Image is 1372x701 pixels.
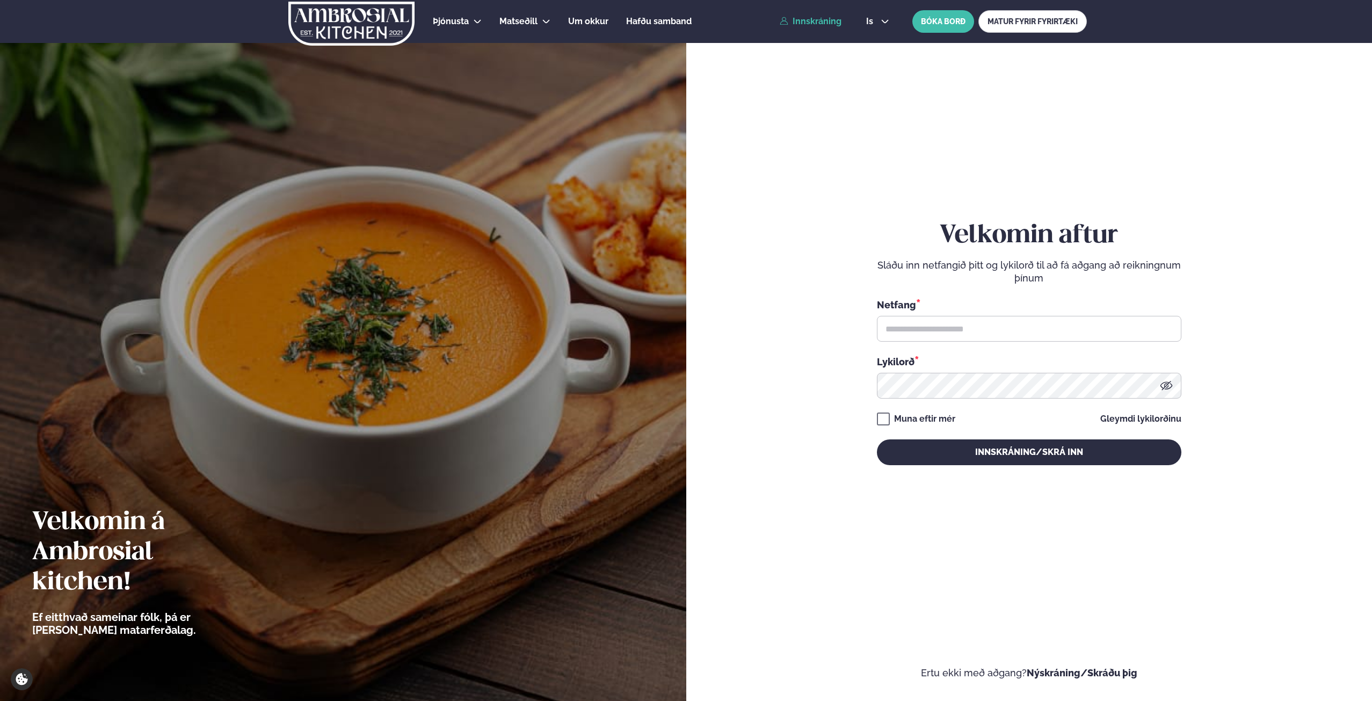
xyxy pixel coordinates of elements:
[978,10,1087,33] a: MATUR FYRIR FYRIRTÆKI
[32,508,255,598] h2: Velkomin á Ambrosial kitchen!
[499,16,538,26] span: Matseðill
[11,668,33,690] a: Cookie settings
[287,2,416,46] img: logo
[568,15,608,28] a: Um okkur
[626,15,692,28] a: Hafðu samband
[780,17,841,26] a: Innskráning
[499,15,538,28] a: Matseðill
[32,611,255,637] p: Ef eitthvað sameinar fólk, þá er [PERSON_NAME] matarferðalag.
[877,298,1181,312] div: Netfang
[1027,667,1137,678] a: Nýskráning/Skráðu þig
[877,221,1181,251] h2: Velkomin aftur
[1100,415,1181,423] a: Gleymdi lykilorðinu
[626,16,692,26] span: Hafðu samband
[718,667,1340,680] p: Ertu ekki með aðgang?
[912,10,974,33] button: BÓKA BORÐ
[568,16,608,26] span: Um okkur
[877,259,1181,285] p: Sláðu inn netfangið þitt og lykilorð til að fá aðgang að reikningnum þínum
[877,355,1181,368] div: Lykilorð
[433,16,469,26] span: Þjónusta
[433,15,469,28] a: Þjónusta
[866,17,876,26] span: is
[858,17,898,26] button: is
[877,439,1181,465] button: Innskráning/Skrá inn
